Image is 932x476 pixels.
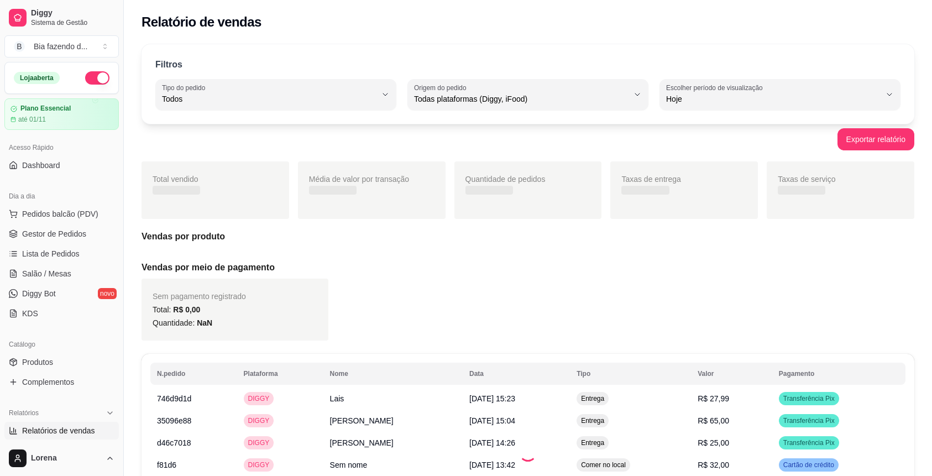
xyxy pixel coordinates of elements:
[31,453,101,463] span: Lorena
[4,265,119,283] a: Salão / Mesas
[31,8,114,18] span: Diggy
[4,353,119,371] a: Produtos
[666,93,881,104] span: Hoje
[22,208,98,219] span: Pedidos balcão (PDV)
[9,409,39,417] span: Relatórios
[4,336,119,353] div: Catálogo
[837,128,914,150] button: Exportar relatório
[4,305,119,322] a: KDS
[155,58,182,71] p: Filtros
[22,357,53,368] span: Produtos
[153,305,200,314] span: Total:
[14,41,25,52] span: B
[142,261,914,274] h5: Vendas por meio de pagamento
[621,175,680,184] span: Taxas de entrega
[31,18,114,27] span: Sistema de Gestão
[4,245,119,263] a: Lista de Pedidos
[666,83,766,92] label: Escolher período de visualização
[4,445,119,472] button: Lorena
[22,268,71,279] span: Salão / Mesas
[4,4,119,31] a: DiggySistema de Gestão
[153,318,212,327] span: Quantidade:
[142,13,261,31] h2: Relatório de vendas
[4,422,119,440] a: Relatórios de vendas
[414,93,629,104] span: Todas plataformas (Diggy, iFood)
[14,72,60,84] div: Loja aberta
[4,187,119,205] div: Dia a dia
[22,248,80,259] span: Lista de Pedidos
[4,225,119,243] a: Gestor de Pedidos
[34,41,87,52] div: Bia fazendo d ...
[197,318,212,327] span: NaN
[155,79,396,110] button: Tipo do pedidoTodos
[173,305,200,314] span: R$ 0,00
[4,35,119,57] button: Select a team
[22,288,56,299] span: Diggy Bot
[20,104,71,113] article: Plano Essencial
[414,83,470,92] label: Origem do pedido
[309,175,409,184] span: Média de valor por transação
[4,98,119,130] a: Plano Essencialaté 01/11
[162,83,209,92] label: Tipo do pedido
[22,376,74,388] span: Complementos
[4,205,119,223] button: Pedidos balcão (PDV)
[85,71,109,85] button: Alterar Status
[659,79,900,110] button: Escolher período de visualizaçãoHoje
[18,115,46,124] article: até 01/11
[4,139,119,156] div: Acesso Rápido
[4,373,119,391] a: Complementos
[465,175,546,184] span: Quantidade de pedidos
[778,175,835,184] span: Taxas de serviço
[519,444,537,462] div: Loading
[153,292,246,301] span: Sem pagamento registrado
[4,285,119,302] a: Diggy Botnovo
[22,160,60,171] span: Dashboard
[153,175,198,184] span: Total vendido
[162,93,376,104] span: Todos
[22,425,95,436] span: Relatórios de vendas
[142,230,914,243] h5: Vendas por produto
[22,228,86,239] span: Gestor de Pedidos
[4,156,119,174] a: Dashboard
[22,308,38,319] span: KDS
[407,79,648,110] button: Origem do pedidoTodas plataformas (Diggy, iFood)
